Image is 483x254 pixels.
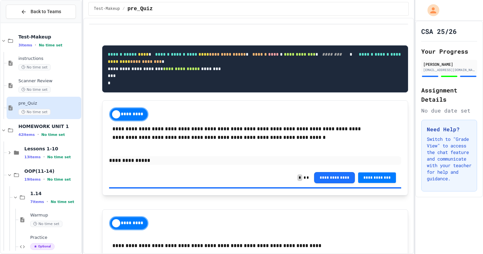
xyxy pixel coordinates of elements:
[47,199,48,204] span: •
[18,101,80,106] span: pre_Quiz
[39,43,62,47] span: No time set
[30,200,44,204] span: 7 items
[18,78,80,84] span: Scanner Review
[18,87,51,93] span: No time set
[51,200,74,204] span: No time set
[423,61,475,67] div: [PERSON_NAME]
[41,133,65,137] span: No time set
[6,5,76,19] button: Back to Teams
[43,177,45,182] span: •
[18,109,51,115] span: No time set
[37,132,39,137] span: •
[18,56,80,62] span: instructions
[421,107,477,114] div: No due date set
[24,168,80,174] span: OOP(11-14)
[423,67,475,72] div: [EMAIL_ADDRESS][DOMAIN_NAME]
[30,235,80,241] span: Practice
[35,42,36,48] span: •
[421,47,477,56] h2: Your Progress
[18,133,35,137] span: 42 items
[30,213,80,218] span: Warmup
[24,155,41,159] span: 13 items
[421,3,441,18] div: My Account
[24,146,80,152] span: Lessons 1-10
[47,155,71,159] span: No time set
[30,243,55,250] span: Optional
[427,136,471,182] p: Switch to "Grade View" to access the chat feature and communicate with your teacher for help and ...
[24,177,41,182] span: 19 items
[421,27,457,36] h1: CSA 25/26
[94,6,120,12] span: Test-Makeup
[18,34,80,40] span: Test-Makeup
[127,5,153,13] span: pre_Quiz
[421,86,477,104] h2: Assignment Details
[18,43,32,47] span: 3 items
[47,177,71,182] span: No time set
[30,221,62,227] span: No time set
[31,8,61,15] span: Back to Teams
[18,64,51,70] span: No time set
[427,125,471,133] h3: Need Help?
[18,123,80,129] span: HOMEWORK UNIT 1
[43,154,45,160] span: •
[123,6,125,12] span: /
[30,190,80,196] span: 1.14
